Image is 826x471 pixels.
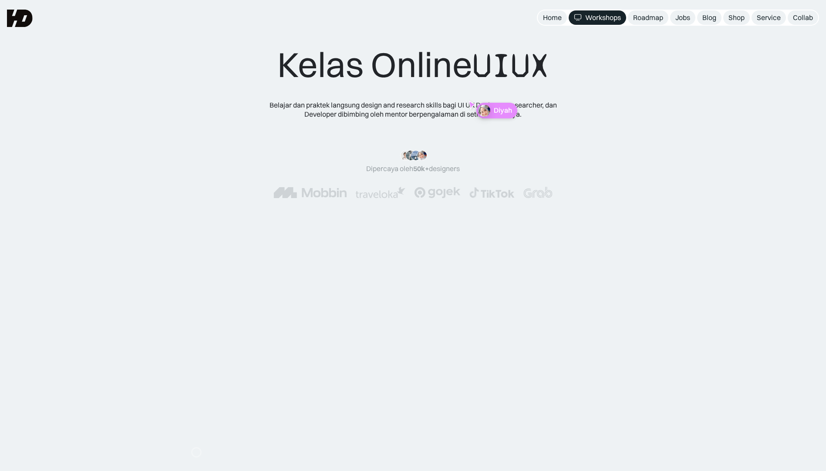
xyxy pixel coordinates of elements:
div: Roadmap [633,13,663,22]
a: Jobs [670,10,695,25]
a: Roadmap [628,10,668,25]
p: Diyah [494,106,512,114]
a: Blog [697,10,721,25]
a: Home [538,10,567,25]
div: Jobs [675,13,690,22]
div: Shop [728,13,745,22]
div: Home [543,13,562,22]
div: Kelas Online [277,44,549,87]
a: Collab [788,10,818,25]
a: Shop [723,10,750,25]
div: Belajar dan praktek langsung design and research skills bagi UI UX Designer, Researcher, dan Deve... [256,101,570,119]
a: Workshops [569,10,626,25]
div: Service [757,13,781,22]
span: UIUX [472,45,549,87]
a: Service [752,10,786,25]
div: Dipercaya oleh designers [366,164,460,173]
div: Blog [702,13,716,22]
div: Workshops [585,13,621,22]
span: 50k+ [413,164,429,173]
div: Collab [793,13,813,22]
